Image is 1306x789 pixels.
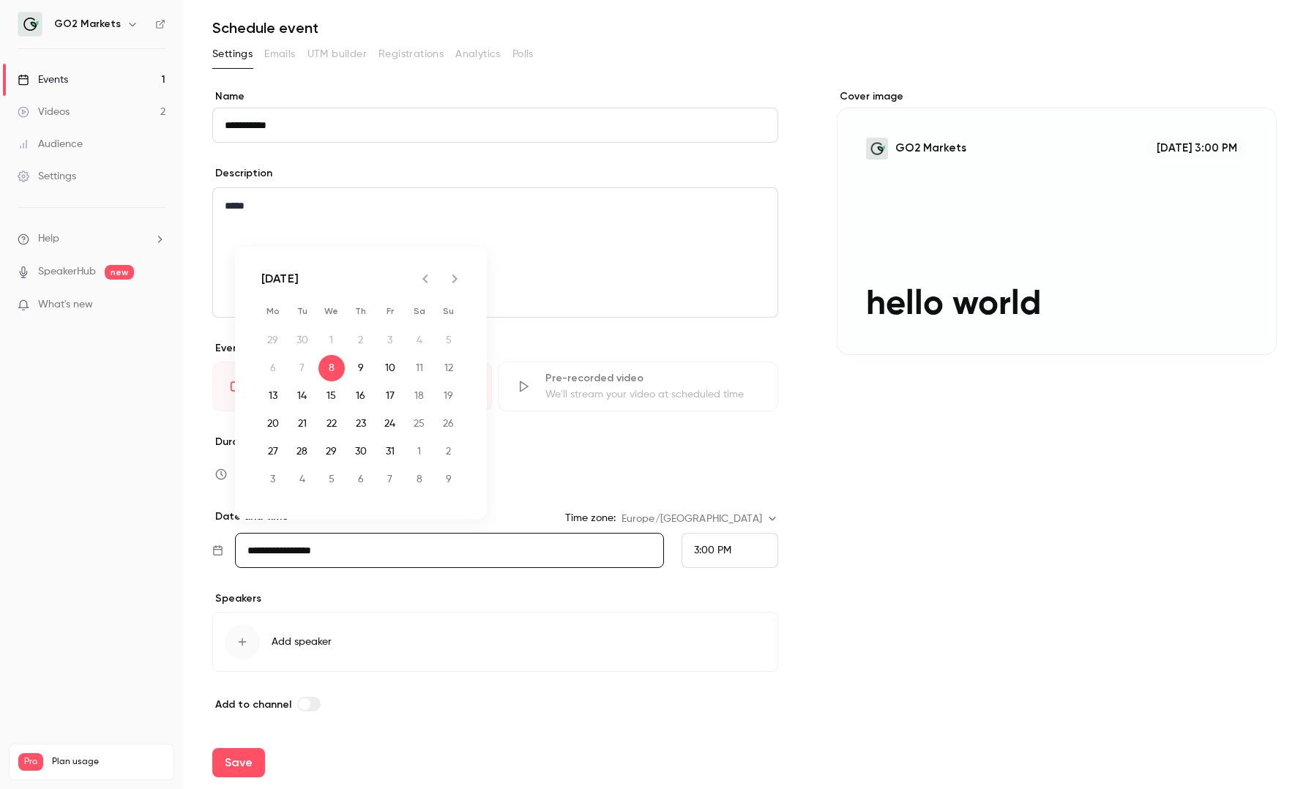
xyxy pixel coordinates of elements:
span: What's new [38,297,93,313]
span: Registrations [378,47,444,62]
button: 9 [436,466,462,493]
img: GO2 Markets [18,12,42,36]
button: 17 [377,383,403,409]
div: Pre-recorded videoWe'll stream your video at scheduled time [498,362,777,411]
label: Time zone: [565,511,616,526]
button: 2 [436,438,462,465]
span: Tuesday [289,296,316,326]
button: Save [212,748,265,777]
button: 27 [260,438,286,465]
button: 31 [377,438,403,465]
iframe: Noticeable Trigger [148,299,165,312]
span: Saturday [406,296,433,326]
button: 13 [260,383,286,409]
span: Wednesday [318,296,345,326]
button: Add speaker [212,612,778,672]
span: Polls [512,47,534,62]
button: 6 [348,466,374,493]
button: 29 [318,438,345,465]
button: 11 [406,355,433,381]
label: Duration [212,435,778,449]
span: Analytics [455,47,501,62]
span: Help [38,231,59,247]
p: Speakers [212,591,778,606]
span: Monday [260,296,286,326]
div: Pre-recorded video [545,371,759,386]
label: Description [212,166,272,181]
button: 7 [377,466,403,493]
span: Thursday [348,296,374,326]
button: 1 [406,438,433,465]
span: Sunday [436,296,462,326]
button: Next month [440,264,469,293]
button: 10 [377,355,403,381]
button: 22 [318,411,345,437]
button: 26 [436,411,462,437]
button: 28 [289,438,316,465]
button: 21 [289,411,316,437]
button: 19 [436,383,462,409]
div: From [682,533,778,568]
div: Videos [18,105,70,119]
div: LiveGo live at scheduled time [212,362,492,411]
p: Date and time [212,509,288,524]
button: 15 [318,383,345,409]
h1: Schedule event [212,19,1277,37]
div: We'll stream your video at scheduled time [545,387,759,402]
button: 4 [289,466,316,493]
div: Events [18,72,68,87]
button: 24 [377,411,403,437]
div: editor [213,188,777,317]
span: Plan usage [52,756,165,768]
a: SpeakerHub [38,264,96,280]
button: 8 [318,355,345,381]
div: Audience [18,137,83,152]
label: Cover image [837,89,1277,104]
button: Settings [212,42,253,66]
button: 20 [260,411,286,437]
label: Name [212,89,778,104]
li: help-dropdown-opener [18,231,165,247]
span: Friday [377,296,403,326]
button: 5 [318,466,345,493]
div: Europe/[GEOGRAPHIC_DATA] [622,512,778,526]
h6: GO2 Markets [54,17,121,31]
section: description [212,187,778,318]
span: Add to channel [215,698,291,711]
button: 23 [348,411,374,437]
div: [DATE] [261,270,299,288]
button: 3 [260,466,286,493]
button: 30 [348,438,374,465]
button: 25 [406,411,433,437]
button: 14 [289,383,316,409]
div: Settings [18,169,76,184]
button: 9 [348,355,374,381]
button: 8 [406,466,433,493]
span: UTM builder [307,47,367,62]
span: new [105,265,134,280]
section: Cover image [837,89,1277,355]
button: 16 [348,383,374,409]
button: 12 [436,355,462,381]
span: 3:00 PM [694,545,731,556]
span: Pro [18,753,43,771]
span: Add speaker [272,635,332,649]
p: Event type [212,341,778,356]
span: Emails [264,47,295,62]
button: 18 [406,383,433,409]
